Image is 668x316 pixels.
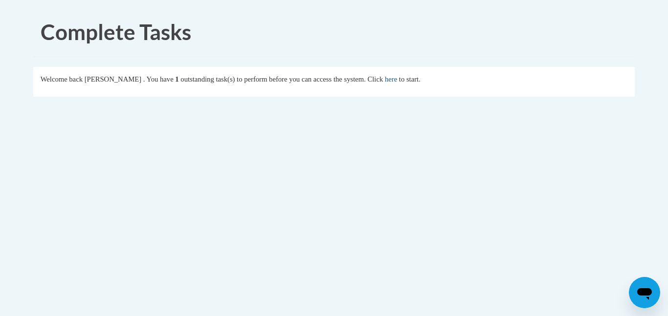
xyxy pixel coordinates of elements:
[41,75,83,83] span: Welcome back
[180,75,383,83] span: outstanding task(s) to perform before you can access the system. Click
[41,19,191,44] span: Complete Tasks
[143,75,174,83] span: . You have
[385,75,397,83] a: here
[85,75,141,83] span: [PERSON_NAME]
[399,75,421,83] span: to start.
[629,277,660,308] iframe: Button to launch messaging window
[175,75,178,83] span: 1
